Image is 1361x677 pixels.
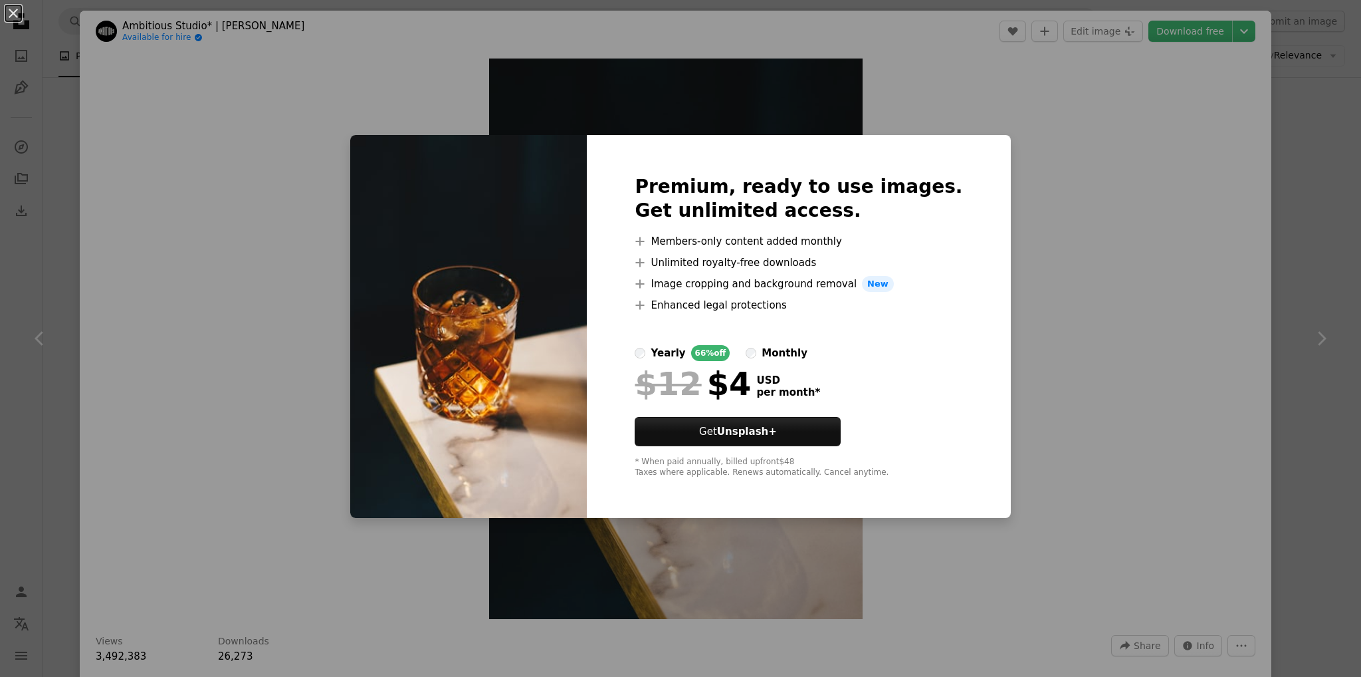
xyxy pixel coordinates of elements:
input: yearly66%off [635,348,645,358]
div: 66% off [691,345,730,361]
button: GetUnsplash+ [635,417,841,446]
div: monthly [762,345,807,361]
li: Members-only content added monthly [635,233,962,249]
input: monthly [746,348,756,358]
div: yearly [651,345,685,361]
li: Enhanced legal protections [635,297,962,313]
span: $12 [635,366,701,401]
div: $4 [635,366,751,401]
strong: Unsplash+ [717,426,777,438]
img: photo-1615887023544-3a566f29d822 [350,135,587,518]
li: Image cropping and background removal [635,276,962,292]
span: New [862,276,894,292]
span: USD [756,374,820,386]
div: * When paid annually, billed upfront $48 Taxes where applicable. Renews automatically. Cancel any... [635,457,962,478]
h2: Premium, ready to use images. Get unlimited access. [635,175,962,223]
span: per month * [756,386,820,398]
li: Unlimited royalty-free downloads [635,255,962,271]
